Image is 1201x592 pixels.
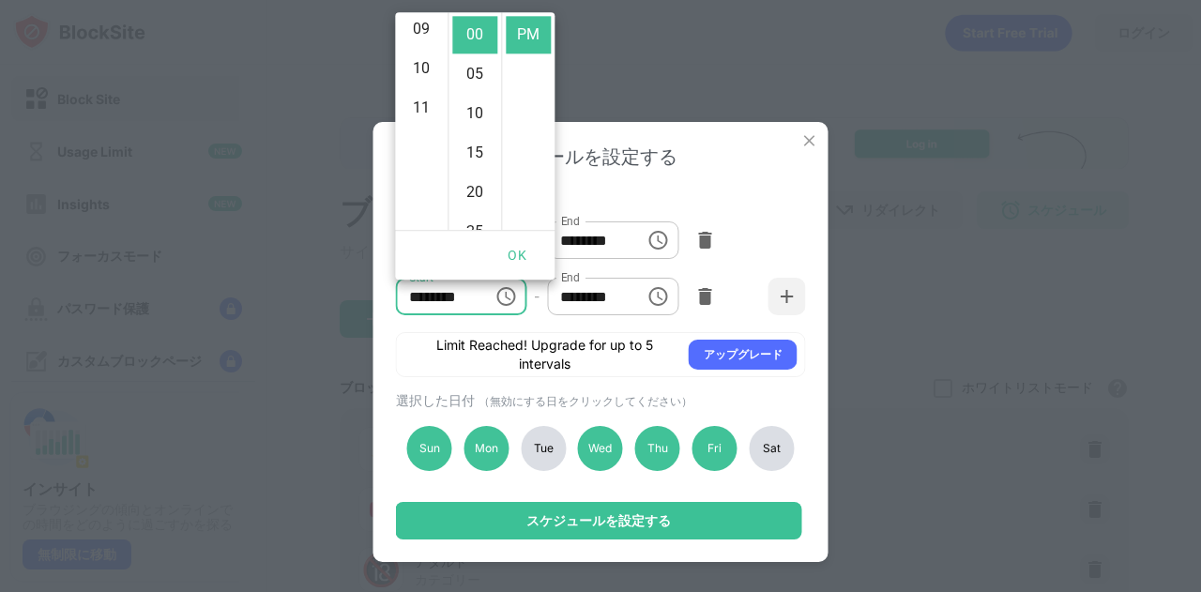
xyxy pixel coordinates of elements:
[560,213,580,229] label: End
[560,269,580,285] label: End
[395,12,448,230] ul: Select hours
[452,16,497,53] li: 0 minutes
[479,394,692,408] span: （無効にする日をクリックしてください）
[800,131,819,150] img: x-button.svg
[396,144,806,170] div: ブロックスケジュールを設定する
[396,392,801,410] div: 選択した日付
[396,190,801,205] div: 時刻を設定する
[578,426,623,471] div: Wed
[452,174,497,211] li: 20 minutes
[412,336,677,373] div: Limit Reached! Upgrade for up to 5 intervals
[399,50,444,87] li: 10 hours
[407,426,452,471] div: Sun
[692,426,737,471] div: Fri
[452,134,497,172] li: 15 minutes
[506,16,551,53] li: PM
[639,221,677,259] button: Choose time, selected time is 2:00 PM
[487,278,524,315] button: Choose time, selected time is 8:00 PM
[399,89,444,127] li: 11 hours
[452,95,497,132] li: 10 minutes
[639,278,677,315] button: Choose time, selected time is 11:55 PM
[487,238,547,273] button: OK
[749,426,794,471] div: Sat
[704,345,783,364] div: アップグレード
[452,55,497,93] li: 5 minutes
[464,426,509,471] div: Mon
[635,426,680,471] div: Thu
[521,426,566,471] div: Tue
[526,513,671,528] div: スケジュールを設定する
[452,213,497,250] li: 25 minutes
[399,10,444,48] li: 9 hours
[448,12,501,230] ul: Select minutes
[501,12,555,230] ul: Select meridiem
[534,286,540,307] div: -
